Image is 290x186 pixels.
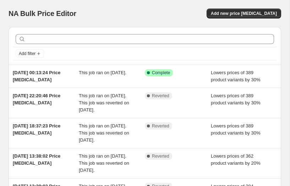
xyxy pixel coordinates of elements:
span: This job ran on [DATE]. This job was reverted on [DATE]. [79,93,129,113]
span: This job ran on [DATE]. [79,70,126,75]
span: Lowers prices of 389 product variants by 30% [211,93,260,105]
span: [DATE] 22:20:46 Price [MEDICAL_DATA] [13,93,60,105]
button: Add new price [MEDICAL_DATA] [207,9,281,18]
span: Reverted [152,123,169,129]
span: NA Bulk Price Editor [9,10,76,17]
span: [DATE] 18:37:23 Price [MEDICAL_DATA] [13,123,60,136]
span: Lowers prices of 362 product variants by 20% [211,153,260,166]
button: Add filter [16,49,44,58]
span: This job ran on [DATE]. This job was reverted on [DATE]. [79,123,129,143]
span: This job ran on [DATE]. This job was reverted on [DATE]. [79,153,129,173]
span: Add filter [19,51,35,56]
span: Lowers prices of 389 product variants by 30% [211,123,260,136]
span: Add new price [MEDICAL_DATA] [211,11,277,16]
span: [DATE] 00:13:24 Price [MEDICAL_DATA] [13,70,60,82]
span: Lowers prices of 389 product variants by 30% [211,70,260,82]
span: [DATE] 13:38:02 Price [MEDICAL_DATA] [13,153,60,166]
span: Reverted [152,153,169,159]
span: Reverted [152,93,169,99]
span: Complete [152,70,170,76]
